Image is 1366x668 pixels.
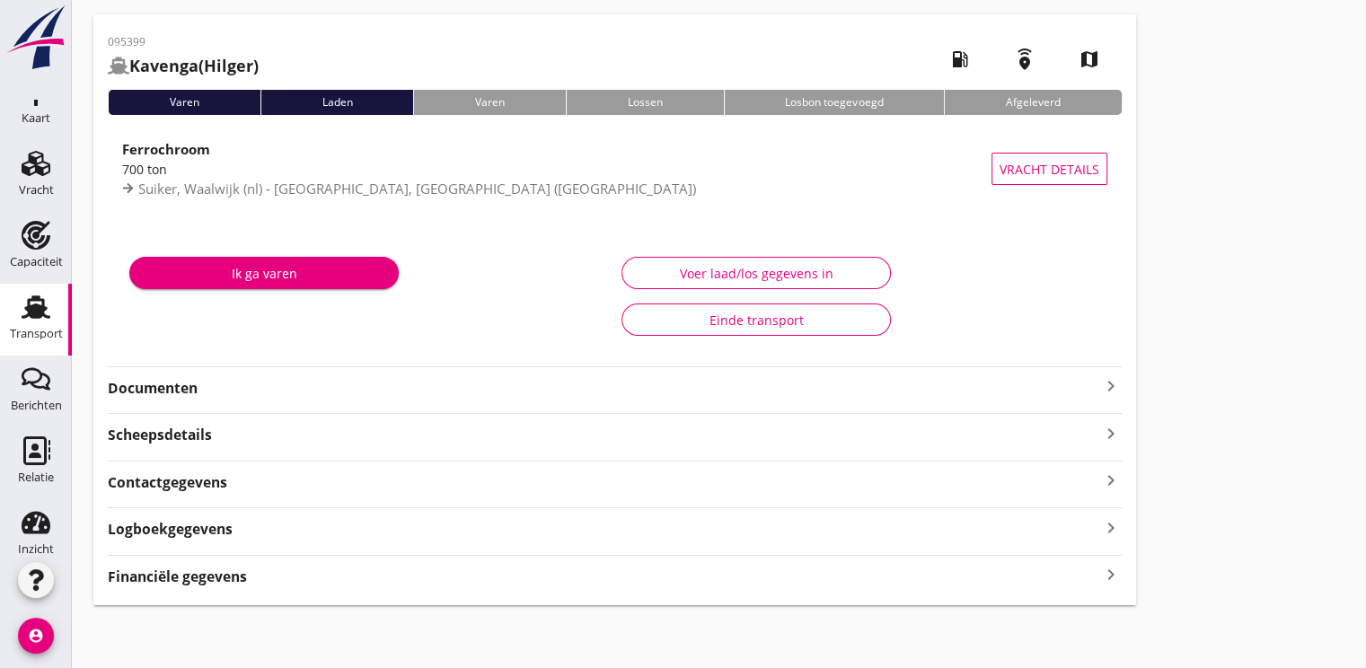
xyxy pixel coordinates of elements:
[566,90,724,115] div: Lossen
[260,90,414,115] div: Laden
[18,543,54,555] div: Inzicht
[108,425,212,445] strong: Scheepsdetails
[621,257,891,289] button: Voer laad/los gegevens in
[1000,160,1099,179] span: Vracht details
[944,90,1122,115] div: Afgeleverd
[4,4,68,71] img: logo-small.a267ee39.svg
[935,34,985,84] i: local_gas_station
[10,256,63,268] div: Capaciteit
[637,264,876,283] div: Voer laad/los gegevens in
[129,55,198,76] strong: Kavenga
[413,90,566,115] div: Varen
[1100,421,1122,445] i: keyboard_arrow_right
[1000,34,1050,84] i: emergency_share
[108,34,259,50] p: 095399
[122,140,210,158] strong: Ferrochroom
[19,184,54,196] div: Vracht
[1100,375,1122,397] i: keyboard_arrow_right
[144,264,384,283] div: Ik ga varen
[108,378,1100,399] strong: Documenten
[10,328,63,339] div: Transport
[108,567,247,587] strong: Financiële gegevens
[108,54,259,78] h2: (Hilger)
[1100,469,1122,493] i: keyboard_arrow_right
[18,618,54,654] i: account_circle
[22,112,50,124] div: Kaart
[108,90,260,115] div: Varen
[129,257,399,289] button: Ik ga varen
[1064,34,1115,84] i: map
[108,519,233,540] strong: Logboekgegevens
[18,471,54,483] div: Relatie
[991,153,1107,185] button: Vracht details
[637,311,876,330] div: Einde transport
[122,160,991,179] div: 700 ton
[11,400,62,411] div: Berichten
[1100,563,1122,587] i: keyboard_arrow_right
[138,180,696,198] span: Suiker, Waalwijk (nl) - [GEOGRAPHIC_DATA], [GEOGRAPHIC_DATA] ([GEOGRAPHIC_DATA])
[108,472,227,493] strong: Contactgegevens
[621,303,891,336] button: Einde transport
[108,129,1122,208] a: Ferrochroom700 tonSuiker, Waalwijk (nl) - [GEOGRAPHIC_DATA], [GEOGRAPHIC_DATA] ([GEOGRAPHIC_DATA]...
[724,90,945,115] div: Losbon toegevoegd
[1100,515,1122,540] i: keyboard_arrow_right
